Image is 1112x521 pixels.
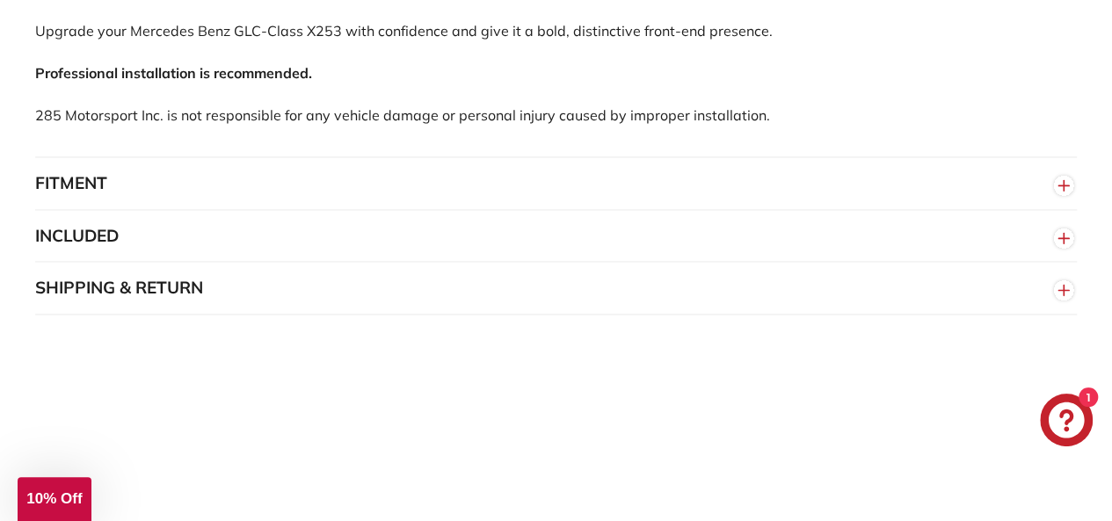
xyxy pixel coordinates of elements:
[26,490,82,507] span: 10% Off
[1035,394,1098,451] inbox-online-store-chat: Shopify online store chat
[35,262,1077,315] button: SHIPPING & RETURN
[35,157,1077,210] button: FITMENT
[35,210,1077,263] button: INCLUDED
[18,477,91,521] div: 10% Off
[35,64,312,82] strong: Professional installation is recommended.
